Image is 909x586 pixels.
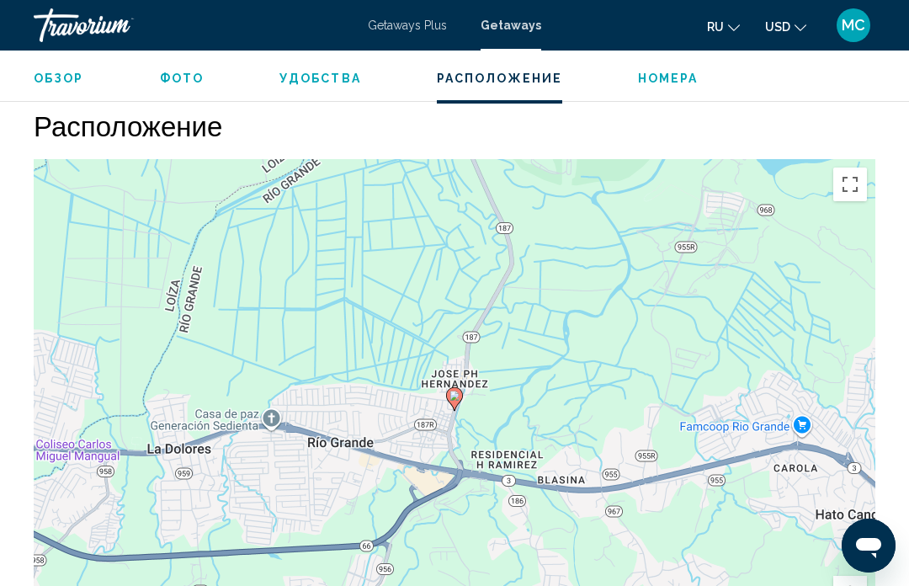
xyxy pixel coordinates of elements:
[707,14,740,39] button: Change language
[765,20,790,34] span: USD
[842,17,865,34] span: MC
[34,71,84,86] button: Обзор
[34,109,875,142] h2: Расположение
[765,14,806,39] button: Change currency
[437,71,562,86] button: Расположение
[160,71,204,86] button: Фото
[832,8,875,43] button: User Menu
[34,8,351,42] a: Travorium
[638,71,699,86] button: Номера
[160,72,204,85] span: Фото
[481,19,541,32] a: Getaways
[437,72,562,85] span: Расположение
[279,71,361,86] button: Удобства
[368,19,447,32] a: Getaways Plus
[833,168,867,201] button: Toggle fullscreen view
[842,519,896,573] iframe: Button to launch messaging window
[279,72,361,85] span: Удобства
[34,72,84,85] span: Обзор
[707,20,724,34] span: ru
[638,72,699,85] span: Номера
